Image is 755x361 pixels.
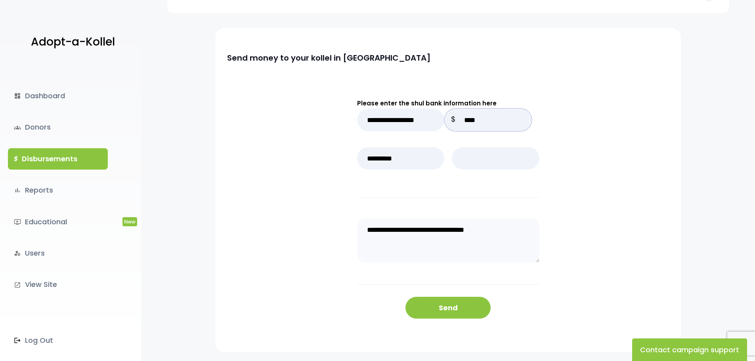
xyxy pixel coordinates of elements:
[8,330,108,351] a: Log Out
[632,338,747,361] button: Contact campaign support
[8,180,108,201] a: bar_chartReports
[444,109,462,131] p: $
[8,117,108,138] a: groupsDonors
[357,98,539,109] p: Please enter the shul bank information here
[8,274,108,295] a: launchView Site
[14,187,21,194] i: bar_chart
[122,217,137,226] span: New
[14,218,21,225] i: ondemand_video
[14,92,21,99] i: dashboard
[14,124,21,131] span: groups
[8,243,108,264] a: manage_accountsUsers
[14,153,18,165] i: $
[8,211,108,233] a: ondemand_videoEducationalNew
[27,23,115,61] a: Adopt-a-Kollel
[14,281,21,288] i: launch
[227,52,650,64] p: Send money to your kollel in [GEOGRAPHIC_DATA]
[8,85,108,107] a: dashboardDashboard
[14,250,21,257] i: manage_accounts
[405,297,491,319] button: Send
[31,32,115,52] p: Adopt-a-Kollel
[8,148,108,170] a: $Disbursements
